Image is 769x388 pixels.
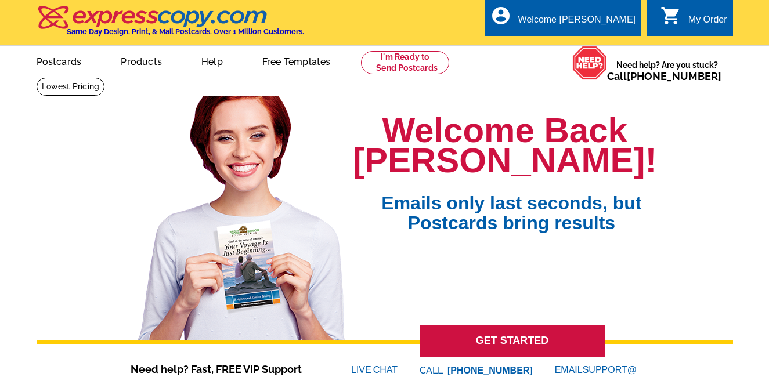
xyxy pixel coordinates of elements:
[688,14,727,31] div: My Order
[353,115,656,176] h1: Welcome Back [PERSON_NAME]!
[131,86,353,340] img: welcome-back-logged-in.png
[366,176,656,233] span: Emails only last seconds, but Postcards bring results
[183,47,241,74] a: Help
[490,5,511,26] i: account_circle
[420,325,605,357] a: GET STARTED
[660,13,727,27] a: shopping_cart My Order
[660,5,681,26] i: shopping_cart
[572,46,607,80] img: help
[244,47,349,74] a: Free Templates
[102,47,180,74] a: Products
[67,27,304,36] h4: Same Day Design, Print, & Mail Postcards. Over 1 Million Customers.
[607,70,721,82] span: Call
[351,365,398,375] a: LIVECHAT
[37,14,304,36] a: Same Day Design, Print, & Mail Postcards. Over 1 Million Customers.
[627,70,721,82] a: [PHONE_NUMBER]
[583,363,638,377] font: SUPPORT@
[607,59,727,82] span: Need help? Are you stuck?
[131,361,316,377] span: Need help? Fast, FREE VIP Support
[518,14,636,31] div: Welcome [PERSON_NAME]
[351,363,373,377] font: LIVE
[18,47,100,74] a: Postcards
